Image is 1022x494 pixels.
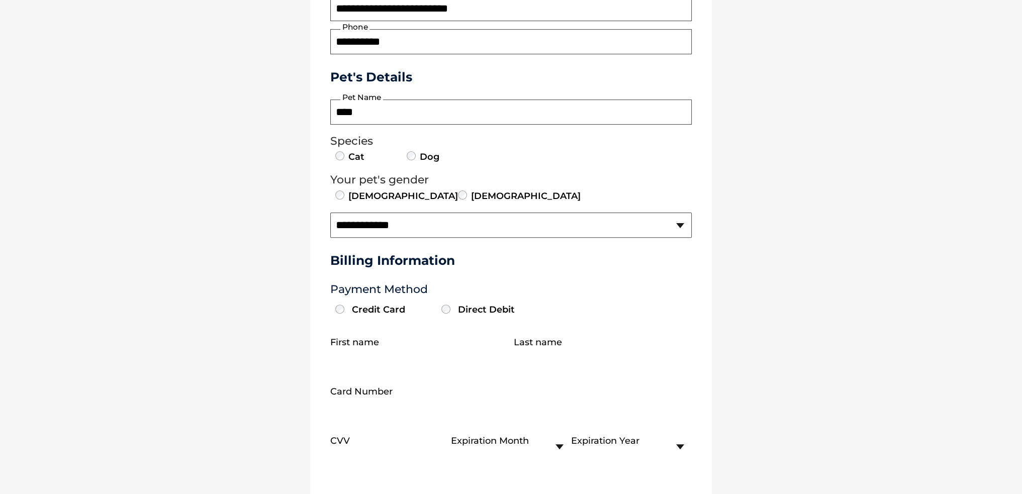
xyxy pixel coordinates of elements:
[330,386,393,397] label: Card Number
[330,253,692,268] h3: Billing Information
[340,23,369,32] label: Phone
[330,173,692,186] legend: Your pet's gender
[330,283,692,296] h3: Payment Method
[571,436,639,446] label: Expiration Year
[439,304,542,315] label: Direct Debit
[451,436,529,446] label: Expiration Month
[441,305,450,314] input: Direct Debit
[347,150,364,163] label: Cat
[347,189,458,203] label: [DEMOGRAPHIC_DATA]
[470,189,581,203] label: [DEMOGRAPHIC_DATA]
[330,436,350,446] label: CVV
[335,305,344,314] input: Credit Card
[330,135,692,148] legend: Species
[333,304,436,315] label: Credit Card
[419,150,439,163] label: Dog
[330,337,379,348] label: First name
[514,337,562,348] label: Last name
[326,69,696,84] h3: Pet's Details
